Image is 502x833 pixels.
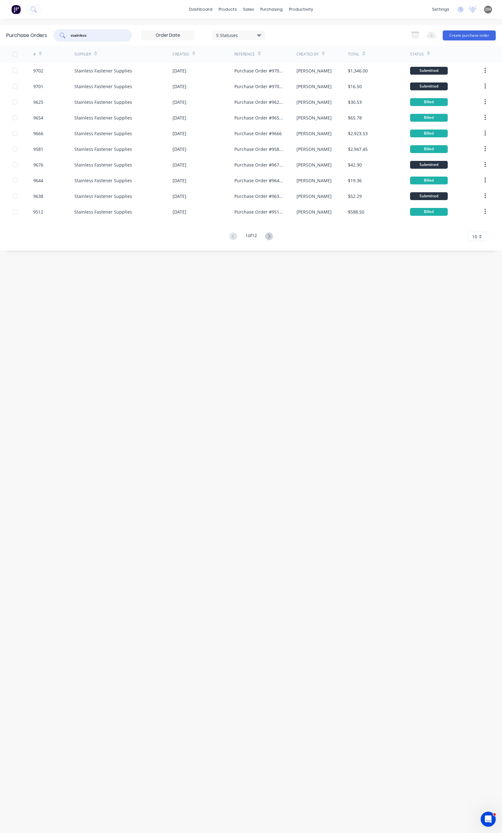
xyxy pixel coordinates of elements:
div: 9644 [33,177,43,184]
div: Status [410,51,424,57]
div: [DATE] [173,193,186,199]
div: [DATE] [173,83,186,90]
div: Stainless Fastener Supplies [74,83,132,90]
div: Billed [410,98,448,106]
div: products [216,5,240,14]
div: sales [240,5,257,14]
div: $2,923.53 [348,130,368,137]
div: Reference [234,51,255,57]
div: [DATE] [173,67,186,74]
div: Created [173,51,189,57]
div: Stainless Fastener Supplies [74,209,132,215]
div: Stainless Fastener Supplies [74,162,132,168]
div: Purchase Order #9638 - Stainless Fastener Supplies [234,193,284,199]
div: Purchase Order #9512 - Stainless Fastener Supplies [234,209,284,215]
div: [PERSON_NAME] [296,146,332,152]
div: $588.50 [348,209,364,215]
div: [DATE] [173,114,186,121]
div: [PERSON_NAME] [296,130,332,137]
div: Submitted [410,192,448,200]
div: Purchase Order #9666 [234,130,282,137]
span: DH [485,7,491,12]
div: [DATE] [173,209,186,215]
input: Order Date [142,31,194,40]
div: [PERSON_NAME] [296,177,332,184]
div: 9625 [33,99,43,105]
div: productivity [286,5,316,14]
div: Purchase Order #9644 - Stainless Fastener Supplies [234,177,284,184]
div: 9638 [33,193,43,199]
div: [DATE] [173,177,186,184]
div: Stainless Fastener Supplies [74,193,132,199]
div: Submitted [410,82,448,90]
div: Stainless Fastener Supplies [74,114,132,121]
iframe: Intercom live chat [481,812,496,827]
div: # [33,51,36,57]
div: [PERSON_NAME] [296,83,332,90]
div: 9581 [33,146,43,152]
div: [PERSON_NAME] [296,193,332,199]
div: $42.90 [348,162,362,168]
div: $19.36 [348,177,362,184]
div: $30.53 [348,99,362,105]
div: [DATE] [173,99,186,105]
div: 9702 [33,67,43,74]
div: Stainless Fastener Supplies [74,146,132,152]
div: 1 of 12 [245,232,257,241]
div: [DATE] [173,130,186,137]
span: 10 [472,233,477,240]
div: [PERSON_NAME] [296,67,332,74]
div: 9666 [33,130,43,137]
div: Stainless Fastener Supplies [74,130,132,137]
div: [DATE] [173,162,186,168]
div: Stainless Fastener Supplies [74,177,132,184]
div: $16.50 [348,83,362,90]
div: $65.78 [348,114,362,121]
div: Purchase Order #9676 - Stainless Fastener Supplies [234,162,284,168]
div: $2,947.45 [348,146,368,152]
div: Purchase Order #9702 - Stainless Fastener Supplies [234,67,284,74]
div: Purchase Order #9701 - Stainless Fastener Supplies [234,83,284,90]
div: Purchase Orders [6,32,47,39]
input: Search purchase orders... [70,32,122,39]
div: Billed [410,208,448,216]
div: Stainless Fastener Supplies [74,99,132,105]
img: Factory [11,5,21,14]
div: [PERSON_NAME] [296,209,332,215]
div: 9654 [33,114,43,121]
div: 5 Statuses [216,32,261,38]
div: Billed [410,130,448,137]
div: [DATE] [173,146,186,152]
div: Billed [410,177,448,184]
div: $52.29 [348,193,362,199]
div: 9701 [33,83,43,90]
div: settings [429,5,452,14]
div: Billed [410,145,448,153]
div: Supplier [74,51,91,57]
div: Purchase Order #9625 - Stainless Fastener Supplies [234,99,284,105]
div: Submitted [410,161,448,169]
div: [PERSON_NAME] [296,114,332,121]
div: Total [348,51,359,57]
div: Stainless Fastener Supplies [74,67,132,74]
button: Create purchase order [443,30,496,40]
div: 9512 [33,209,43,215]
div: $1,346.00 [348,67,368,74]
a: dashboard [186,5,216,14]
div: Submitted [410,67,448,75]
div: Purchase Order #9654 - Stainless Fastener Supplies [234,114,284,121]
div: [PERSON_NAME] [296,162,332,168]
div: [PERSON_NAME] [296,99,332,105]
div: 9676 [33,162,43,168]
div: purchasing [257,5,286,14]
div: Created By [296,51,319,57]
div: Purchase Order #9581 - Stainless Fastener Supplies [234,146,284,152]
div: Billed [410,114,448,122]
